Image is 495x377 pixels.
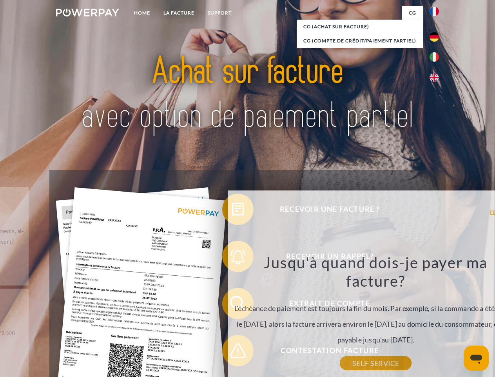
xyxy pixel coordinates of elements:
[297,34,423,48] a: CG (Compte de crédit/paiement partiel)
[75,38,420,150] img: title-powerpay_fr.svg
[340,356,412,370] a: SELF-SERVICE
[56,9,119,16] img: logo-powerpay-white.svg
[127,6,157,20] a: Home
[430,32,439,42] img: de
[402,6,423,20] a: CG
[297,20,423,34] a: CG (achat sur facture)
[157,6,201,20] a: LA FACTURE
[464,346,489,371] iframe: Bouton de lancement de la fenêtre de messagerie
[430,7,439,16] img: fr
[430,73,439,82] img: en
[430,52,439,62] img: it
[201,6,238,20] a: Support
